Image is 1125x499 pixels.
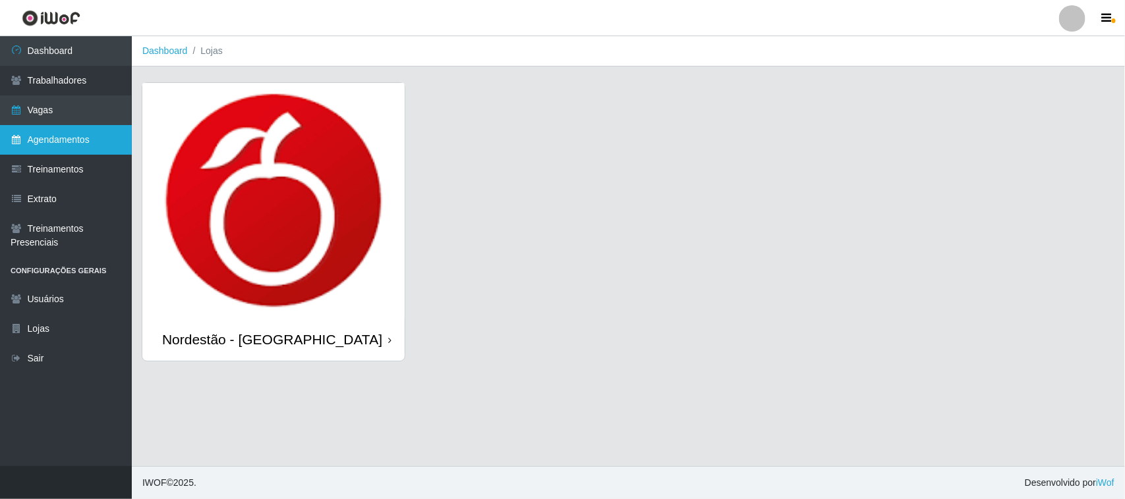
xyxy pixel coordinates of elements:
div: Nordestão - [GEOGRAPHIC_DATA] [162,331,382,348]
img: CoreUI Logo [22,10,80,26]
span: IWOF [142,477,167,488]
a: iWof [1096,477,1114,488]
a: Dashboard [142,45,188,56]
span: Desenvolvido por [1025,476,1114,490]
li: Lojas [188,44,223,58]
nav: breadcrumb [132,36,1125,66]
a: Nordestão - [GEOGRAPHIC_DATA] [142,83,405,361]
span: © 2025 . [142,476,196,490]
img: cardImg [142,83,405,318]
